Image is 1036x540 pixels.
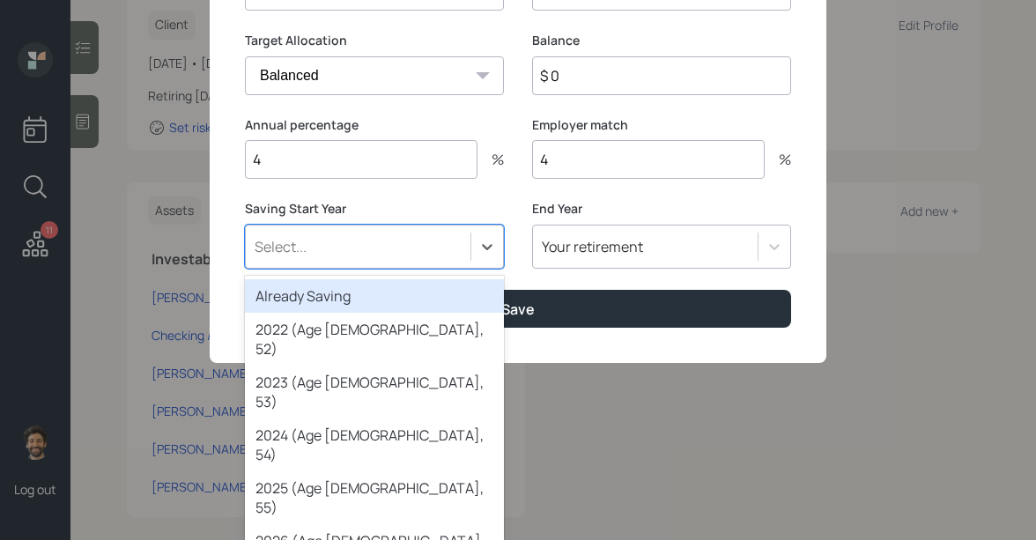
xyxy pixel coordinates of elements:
div: Select... [255,237,307,256]
div: 2024 (Age [DEMOGRAPHIC_DATA], 54) [245,418,504,471]
div: Save [501,300,535,319]
label: Balance [532,32,791,49]
div: 2022 (Age [DEMOGRAPHIC_DATA], 52) [245,313,504,366]
div: % [765,152,791,166]
div: % [477,152,504,166]
label: End Year [532,200,791,218]
button: Save [245,290,791,328]
label: Target Allocation [245,32,504,49]
label: Annual percentage [245,116,504,134]
div: Your retirement [542,237,643,256]
div: 2023 (Age [DEMOGRAPHIC_DATA], 53) [245,366,504,418]
div: Already Saving [245,279,504,313]
label: Employer match [532,116,791,134]
label: Saving Start Year [245,200,504,218]
div: 2025 (Age [DEMOGRAPHIC_DATA], 55) [245,471,504,524]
